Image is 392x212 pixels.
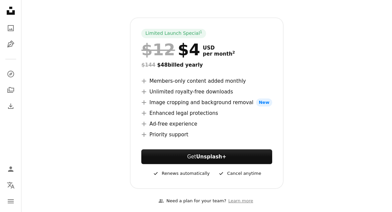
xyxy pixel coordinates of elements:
li: Members-only content added monthly [141,77,272,85]
li: Image cropping and background removal [141,98,272,107]
span: $12 [141,41,175,58]
li: Enhanced legal protections [141,109,272,117]
div: $48 billed yearly [141,61,272,69]
li: Unlimited royalty-free downloads [141,88,272,96]
a: Illustrations [4,38,17,51]
a: Explore [4,67,17,81]
sup: 2 [232,50,235,55]
div: Need a plan for your team? [158,198,226,205]
a: 1 [199,30,204,37]
a: Log in / Sign up [4,162,17,176]
a: Download History [4,99,17,113]
div: $4 [141,41,200,58]
button: Menu [4,195,17,208]
span: per month [203,51,235,57]
button: Language [4,179,17,192]
li: Ad-free experience [141,120,272,128]
div: Limited Launch Special [141,29,206,38]
a: Home — Unsplash [4,4,17,19]
li: Priority support [141,131,272,139]
span: New [256,98,272,107]
div: Renews automatically [152,169,210,178]
sup: 1 [200,30,202,34]
a: Collections [4,83,17,97]
a: Photos [4,21,17,35]
a: Learn more [226,196,255,207]
span: $144 [141,62,155,68]
span: USD [203,45,235,51]
button: GetUnsplash+ [141,149,272,164]
strong: Unsplash+ [196,154,226,160]
a: 2 [231,51,236,57]
div: Cancel anytime [218,169,261,178]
